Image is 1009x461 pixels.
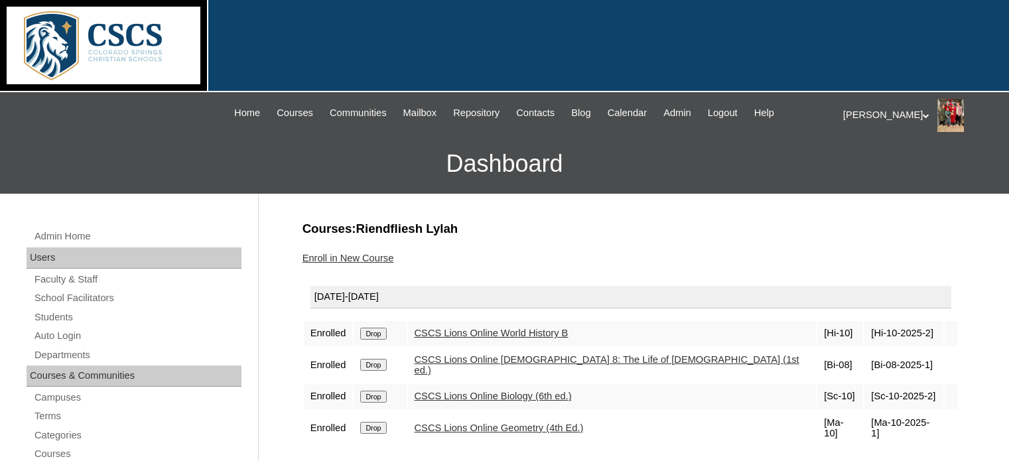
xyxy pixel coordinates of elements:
[663,105,691,121] span: Admin
[864,384,943,409] td: [Sc-10-2025-2]
[360,328,386,340] input: Drop
[937,99,964,132] img: Stephanie Phillips
[270,105,320,121] a: Courses
[516,105,555,121] span: Contacts
[701,105,744,121] a: Logout
[304,384,353,409] td: Enrolled
[864,348,943,383] td: [Bi-08-2025-1]
[415,354,799,376] a: CSCS Lions Online [DEMOGRAPHIC_DATA] 8: The Life of [DEMOGRAPHIC_DATA] (1st ed.)
[304,411,353,446] td: Enrolled
[748,105,781,121] a: Help
[608,105,647,121] span: Calendar
[323,105,393,121] a: Communities
[397,105,444,121] a: Mailbox
[33,309,241,326] a: Students
[33,389,241,406] a: Campuses
[310,286,951,308] div: [DATE]-[DATE]
[7,7,200,84] img: logo-white.png
[330,105,387,121] span: Communities
[33,427,241,444] a: Categories
[864,321,943,346] td: [Hi-10-2025-2]
[708,105,738,121] span: Logout
[303,220,959,237] h3: Courses:Riendfliesh Lylah
[415,328,569,338] a: CSCS Lions Online World History B
[33,347,241,363] a: Departments
[234,105,260,121] span: Home
[565,105,597,121] a: Blog
[228,105,267,121] a: Home
[303,253,394,263] a: Enroll in New Course
[360,422,386,434] input: Drop
[360,359,386,371] input: Drop
[360,391,386,403] input: Drop
[415,391,572,401] a: CSCS Lions Online Biology (6th ed.)
[415,423,584,433] a: CSCS Lions Online Geometry (4th Ed.)
[601,105,653,121] a: Calendar
[277,105,313,121] span: Courses
[571,105,590,121] span: Blog
[453,105,500,121] span: Repository
[33,228,241,245] a: Admin Home
[754,105,774,121] span: Help
[817,321,863,346] td: [Hi-10]
[509,105,561,121] a: Contacts
[864,411,943,446] td: [Ma-10-2025-1]
[27,247,241,269] div: Users
[817,411,863,446] td: [Ma-10]
[657,105,698,121] a: Admin
[446,105,506,121] a: Repository
[27,365,241,387] div: Courses & Communities
[817,348,863,383] td: [Bi-08]
[33,271,241,288] a: Faculty & Staff
[33,328,241,344] a: Auto Login
[7,134,1002,194] h3: Dashboard
[403,105,437,121] span: Mailbox
[33,408,241,425] a: Terms
[304,321,353,346] td: Enrolled
[304,348,353,383] td: Enrolled
[817,384,863,409] td: [Sc-10]
[33,290,241,306] a: School Facilitators
[843,99,996,132] div: [PERSON_NAME]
